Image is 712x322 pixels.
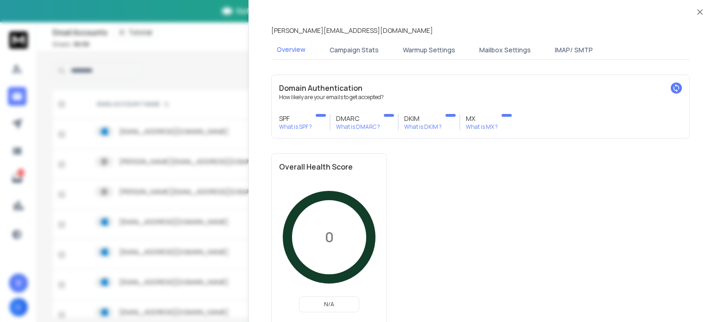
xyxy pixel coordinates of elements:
p: What is SPF ? [279,123,312,131]
p: What is DKIM ? [404,123,442,131]
button: Warmup Settings [397,40,461,60]
p: N/A [303,301,355,308]
p: What is MX ? [466,123,498,131]
p: How likely are your emails to get accepted? [279,94,682,101]
h3: DMARC [336,114,380,123]
h3: MX [466,114,498,123]
button: Mailbox Settings [474,40,536,60]
p: 0 [325,229,334,246]
p: [PERSON_NAME][EMAIL_ADDRESS][DOMAIN_NAME] [271,26,433,35]
h3: SPF [279,114,312,123]
button: Campaign Stats [324,40,384,60]
h2: Domain Authentication [279,82,682,94]
h2: Overall Health Score [279,161,379,172]
p: What is DMARC ? [336,123,380,131]
button: Overview [271,39,311,61]
h3: DKIM [404,114,442,123]
button: IMAP/ SMTP [549,40,598,60]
